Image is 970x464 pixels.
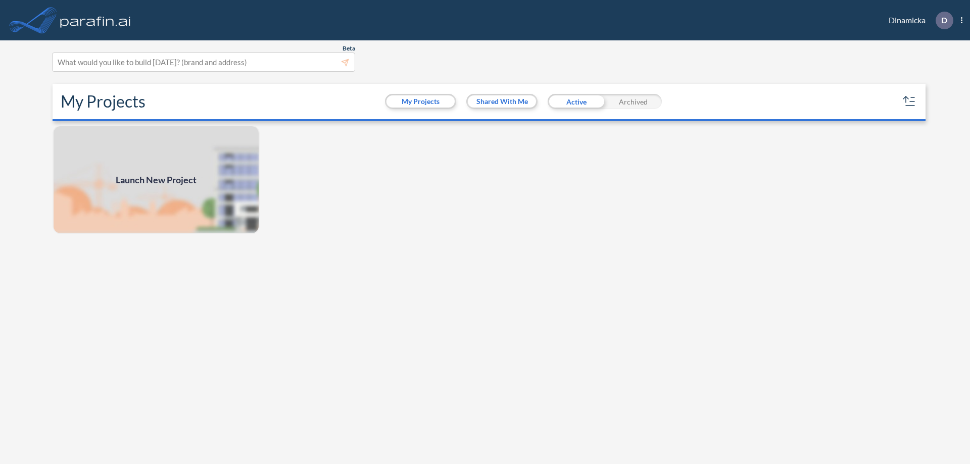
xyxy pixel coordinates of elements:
[61,92,145,111] h2: My Projects
[53,125,260,234] a: Launch New Project
[605,94,662,109] div: Archived
[874,12,962,29] div: Dinamicka
[901,93,917,110] button: sort
[386,95,455,108] button: My Projects
[58,10,133,30] img: logo
[53,125,260,234] img: add
[116,173,197,187] span: Launch New Project
[941,16,947,25] p: D
[468,95,536,108] button: Shared With Me
[548,94,605,109] div: Active
[343,44,355,53] span: Beta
